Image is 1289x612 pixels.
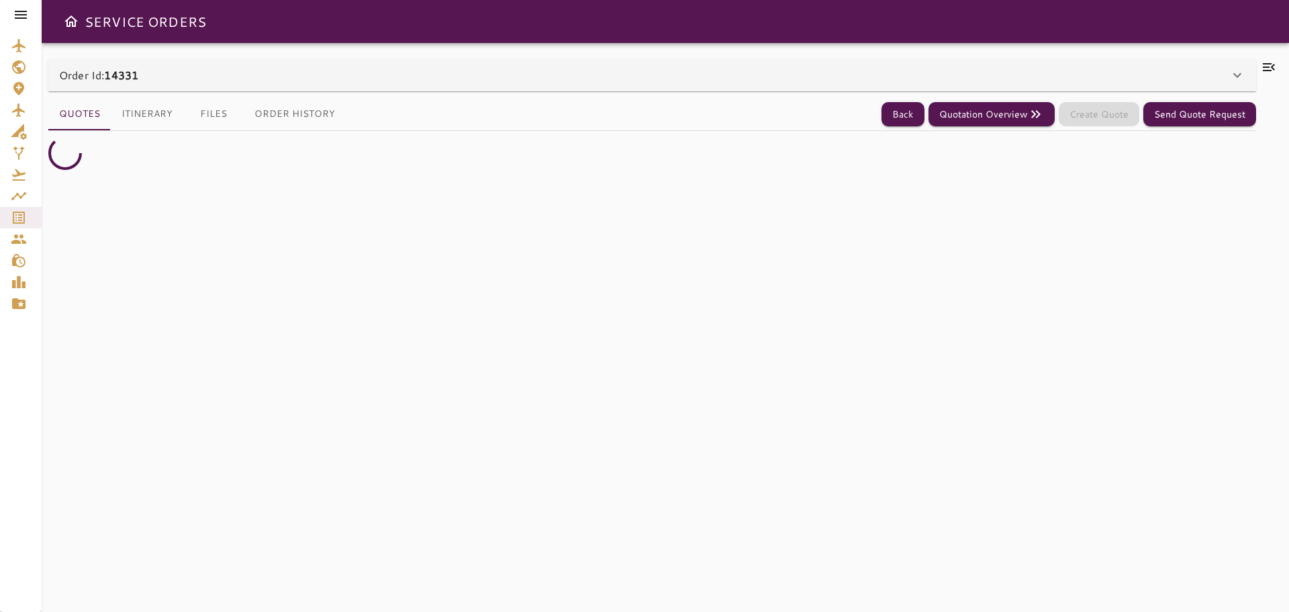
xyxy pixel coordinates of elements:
[183,98,244,130] button: Files
[48,98,111,130] button: Quotes
[48,59,1256,91] div: Order Id:14331
[881,102,924,127] button: Back
[1143,102,1256,127] button: Send Quote Request
[244,98,346,130] button: Order History
[59,67,138,83] p: Order Id:
[104,67,138,83] b: 14331
[111,98,183,130] button: Itinerary
[928,102,1055,127] button: Quotation Overview
[85,11,206,32] h6: SERVICE ORDERS
[58,8,85,35] button: Open drawer
[48,98,346,130] div: basic tabs example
